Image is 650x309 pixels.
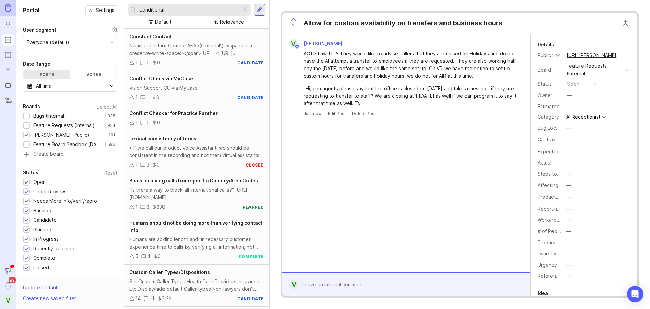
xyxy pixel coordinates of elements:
[565,135,574,144] button: Call Link
[324,111,325,116] div: ·
[109,132,115,138] p: 101
[129,178,258,184] span: Block incoming calls from specific Country/Area Codes
[9,277,16,283] span: 99
[85,5,117,15] button: Settings
[566,115,600,119] div: AI Receptionist
[237,95,264,100] div: candidate
[96,105,117,109] div: Select All
[563,102,572,111] div: —
[106,83,117,89] svg: toggle icon
[538,217,565,223] label: Workaround
[567,159,571,167] div: —
[33,178,46,186] div: Open
[33,188,65,195] div: Under Review
[23,26,56,34] div: User Segment
[566,261,571,269] div: —
[33,235,59,243] div: In Progress
[135,253,138,260] div: 5
[147,253,150,260] div: 4
[33,141,102,148] div: Feature Board Sandbox [DATE]
[567,193,572,201] div: —
[292,22,295,30] span: 1
[567,272,571,280] div: —
[565,216,573,225] button: Workaround
[124,265,269,307] a: Custom Caller Types/DispositionsSet Custom Caller Types Health Care Providers Insurance Etc Displ...
[124,131,269,173] a: Lexical consistency of terms• If we call our product Voice Assistant, we should be consistent in ...
[129,278,264,293] div: Set Custom Caller Types Health Care Providers Insurance Etc Display/hide default Caller types Non...
[304,50,517,80] div: ACTS Law, LLP- They would like to advise callers that they are closed on Holidays and do not have...
[150,295,154,302] div: 11
[538,206,574,212] label: Reporting Team
[2,19,14,31] a: Ideas
[147,119,150,127] div: 0
[155,18,171,26] div: Default
[129,34,171,39] span: Constant Contact
[162,295,171,302] div: 3.2k
[23,169,38,177] div: Status
[157,161,160,169] div: 0
[129,76,193,81] span: Conflict Check via MyCase
[5,4,11,12] img: Canny Home
[538,228,586,234] label: # of People Affected
[565,158,573,167] button: Actual
[538,289,548,297] div: Idea
[135,119,138,127] div: 1
[157,119,160,127] div: 0
[619,16,632,30] button: Close button
[566,239,571,246] div: —
[23,70,70,79] div: Posts
[33,216,57,224] div: Candidate
[565,272,573,281] button: Reference(s)
[33,122,95,129] div: Feature Requests (Internal)
[567,170,571,178] div: —
[566,181,571,189] div: —
[2,294,14,306] button: V
[33,264,49,271] div: Closed
[129,84,264,92] div: Vision Support CC via MyCase
[538,262,557,268] label: Urgency
[135,59,138,66] div: 1
[304,111,322,116] a: Just now
[538,92,561,99] div: Owner
[23,152,117,158] a: Create board
[33,197,97,205] div: Needs More Info/verif/repro
[27,39,69,46] div: Everyone (default)
[129,186,264,201] div: "Is there a way to block all international calls?" [URL][DOMAIN_NAME]
[567,136,572,143] div: —
[135,161,138,169] div: 1
[304,41,342,46] span: [PERSON_NAME]
[157,59,160,66] div: 0
[107,142,115,147] p: 596
[129,110,218,116] span: Conflict Checker for Practice Panther
[23,102,40,111] div: Boards
[566,228,571,235] div: —
[124,215,269,265] a: Humans should not be doing more than verifying contact infoHumans are adding length and unnecessa...
[243,204,264,210] div: planned
[538,160,551,166] label: Actual
[566,124,571,132] div: —
[538,273,568,279] label: Reference(s)
[304,85,517,107] div: "Hi, can agents please say that the office is closed on [DATE] and take a message if they are req...
[538,171,584,177] label: Steps to Reproduce
[33,245,76,252] div: Recently Released
[129,136,196,141] span: Lexical consistency of terms
[135,203,138,211] div: 1
[567,80,579,88] div: open
[36,82,52,90] div: All time
[156,94,159,101] div: 0
[566,250,571,257] div: —
[538,137,556,142] label: Call Link
[23,284,60,295] div: Update ' Default '
[33,131,89,139] div: [PERSON_NAME] (Public)
[352,111,376,116] div: Delete Post
[129,236,264,251] div: Humans are adding length and unnecessary customer experience time to calls by verifying all infor...
[567,92,572,99] div: —
[294,44,299,49] img: member badge
[538,239,556,245] label: Product
[124,71,269,105] a: Conflict Check via MyCaseVision Support CC via MyCase110candidate
[158,253,161,260] div: 0
[23,295,76,302] div: Create new saved filter
[328,111,346,116] div: Edit Post
[33,254,55,262] div: Complete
